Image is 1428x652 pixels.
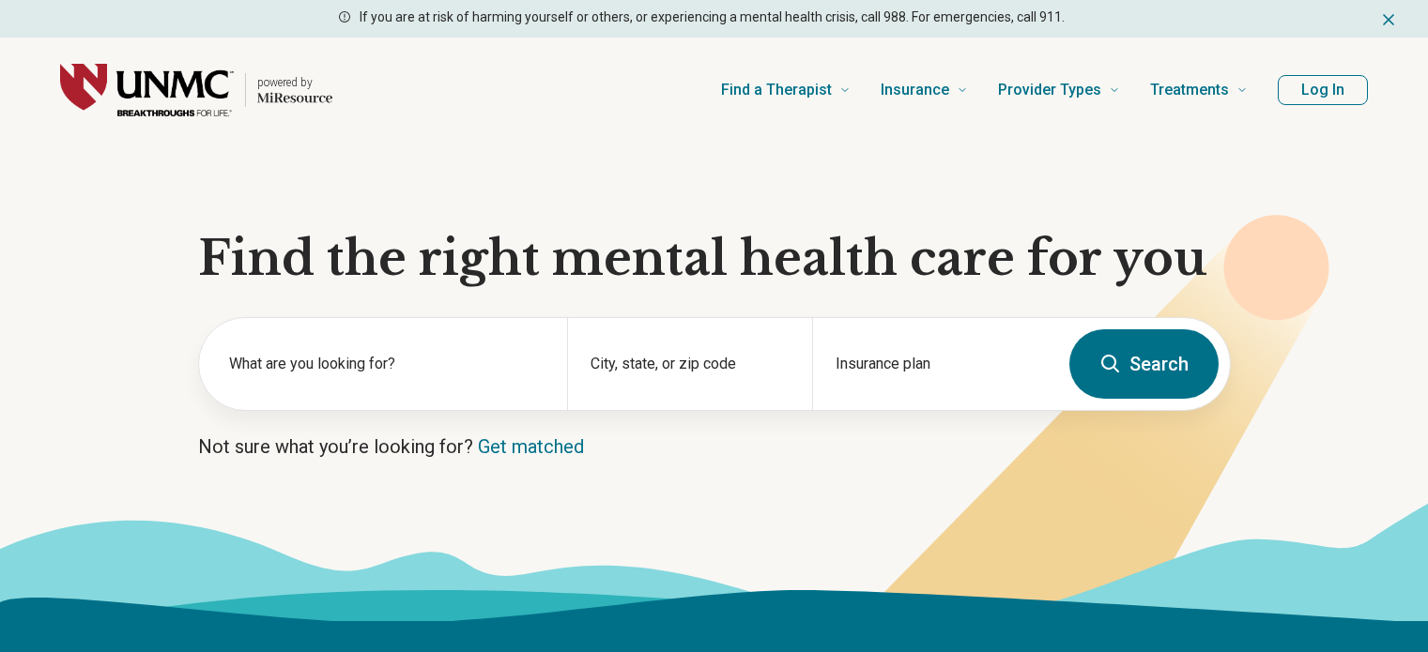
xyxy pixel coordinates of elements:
[721,53,851,128] a: Find a Therapist
[257,75,332,90] p: powered by
[198,433,1231,460] p: Not sure what you’re looking for?
[1150,53,1248,128] a: Treatments
[998,53,1120,128] a: Provider Types
[881,77,949,103] span: Insurance
[360,8,1065,27] p: If you are at risk of harming yourself or others, or experiencing a mental health crisis, call 98...
[998,77,1101,103] span: Provider Types
[1069,329,1219,399] button: Search
[60,60,332,120] a: Home page
[721,77,832,103] span: Find a Therapist
[198,231,1231,287] h1: Find the right mental health care for you
[881,53,968,128] a: Insurance
[478,435,584,458] a: Get matched
[1150,77,1229,103] span: Treatments
[229,353,545,375] label: What are you looking for?
[1278,75,1368,105] button: Log In
[1379,8,1398,30] button: Dismiss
